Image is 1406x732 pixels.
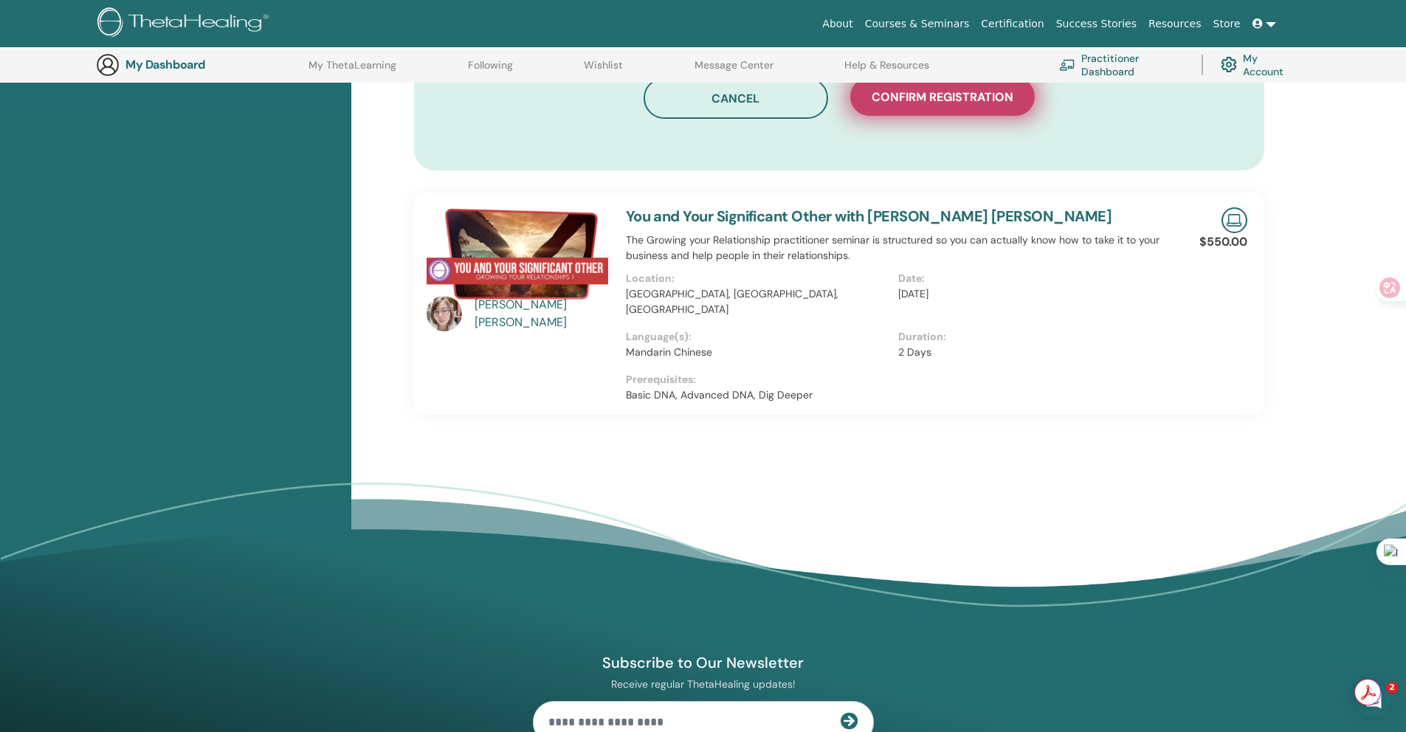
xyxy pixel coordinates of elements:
span: Cancel [711,91,759,106]
p: Date: [898,271,1162,286]
h4: Subscribe to Our Newsletter [533,653,874,672]
a: Store [1207,10,1247,38]
a: Following [468,59,513,83]
img: Live Online Seminar [1221,207,1247,233]
img: chalkboard-teacher.svg [1059,59,1075,71]
h3: My Dashboard [125,58,273,72]
p: Language(s): [626,329,889,345]
a: [PERSON_NAME] [PERSON_NAME] [475,296,611,331]
p: Location: [626,271,889,286]
img: generic-user-icon.jpg [96,53,120,77]
img: cog.svg [1221,53,1237,76]
a: Wishlist [584,59,623,83]
a: Certification [975,10,1050,38]
a: Practitioner Dashboard [1059,49,1184,81]
img: default.jpg [427,296,462,331]
p: [DATE] [898,286,1162,302]
p: Prerequisites: [626,372,1171,387]
a: Help & Resources [844,59,929,83]
a: Message Center [695,59,773,83]
p: [GEOGRAPHIC_DATA], [GEOGRAPHIC_DATA], [GEOGRAPHIC_DATA] [626,286,889,317]
p: Mandarin Chinese [626,345,889,360]
p: Duration: [898,329,1162,345]
a: My Account [1221,49,1295,81]
a: My ThetaLearning [309,59,396,83]
p: Basic DNA, Advanced DNA, Dig Deeper [626,387,1171,403]
a: About [816,10,858,38]
button: Cancel [644,77,828,119]
p: The Growing your Relationship practitioner seminar is structured so you can actually know how to ... [626,232,1171,263]
a: Courses & Seminars [859,10,976,38]
p: $550.00 [1199,233,1247,251]
button: Confirm registration [850,77,1035,116]
p: Receive regular ThetaHealing updates! [533,677,874,691]
a: Resources [1143,10,1207,38]
img: You and Your Significant Other [427,207,608,300]
a: You and Your Significant Other with [PERSON_NAME] [PERSON_NAME] [626,207,1112,226]
a: Success Stories [1050,10,1143,38]
span: Confirm registration [872,89,1013,105]
img: logo.png [97,7,274,41]
p: 2 Days [898,345,1162,360]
